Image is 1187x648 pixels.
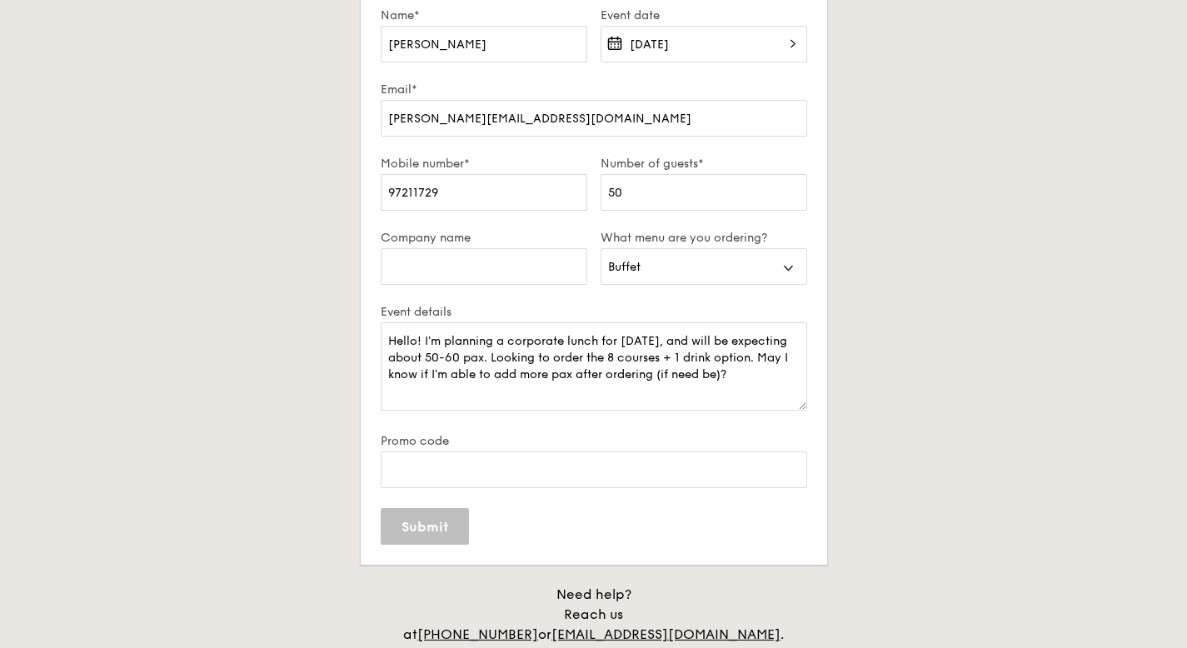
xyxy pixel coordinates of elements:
[551,626,781,642] a: [EMAIL_ADDRESS][DOMAIN_NAME]
[601,157,807,171] label: Number of guests*
[381,231,587,245] label: Company name
[381,82,807,97] label: Email*
[381,8,587,22] label: Name*
[601,231,807,245] label: What menu are you ordering?
[381,157,587,171] label: Mobile number*
[381,305,807,319] label: Event details
[381,434,807,448] label: Promo code
[381,508,469,545] input: Submit
[381,322,807,411] textarea: Let us know details such as your venue address, event time, preferred menu, dietary requirements,...
[417,626,538,642] a: [PHONE_NUMBER]
[601,8,807,22] label: Event date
